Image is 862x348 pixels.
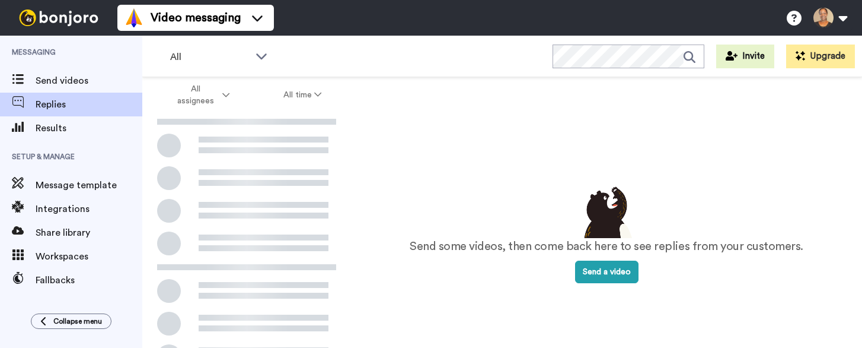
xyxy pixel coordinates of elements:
span: Share library [36,226,142,240]
img: vm-color.svg [124,8,143,27]
img: bj-logo-header-white.svg [14,10,103,26]
button: Upgrade [786,45,855,68]
button: All time [257,84,349,106]
span: Replies [36,97,142,112]
span: Workspaces [36,249,142,264]
button: Send a video [575,261,638,283]
span: Message template [36,178,142,192]
a: Send a video [575,268,638,276]
span: Video messaging [151,10,241,26]
span: All [170,50,250,64]
span: Send videos [36,74,142,88]
p: Send some videos, then come back here to see replies from your customers. [410,238,803,255]
span: Integrations [36,202,142,216]
img: results-emptystates.png [577,184,636,238]
span: Collapse menu [53,317,102,326]
span: Fallbacks [36,273,142,287]
span: Results [36,121,142,135]
span: All assignees [172,83,220,107]
button: Invite [716,45,774,68]
button: All assignees [145,78,257,112]
button: Collapse menu [31,314,111,329]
